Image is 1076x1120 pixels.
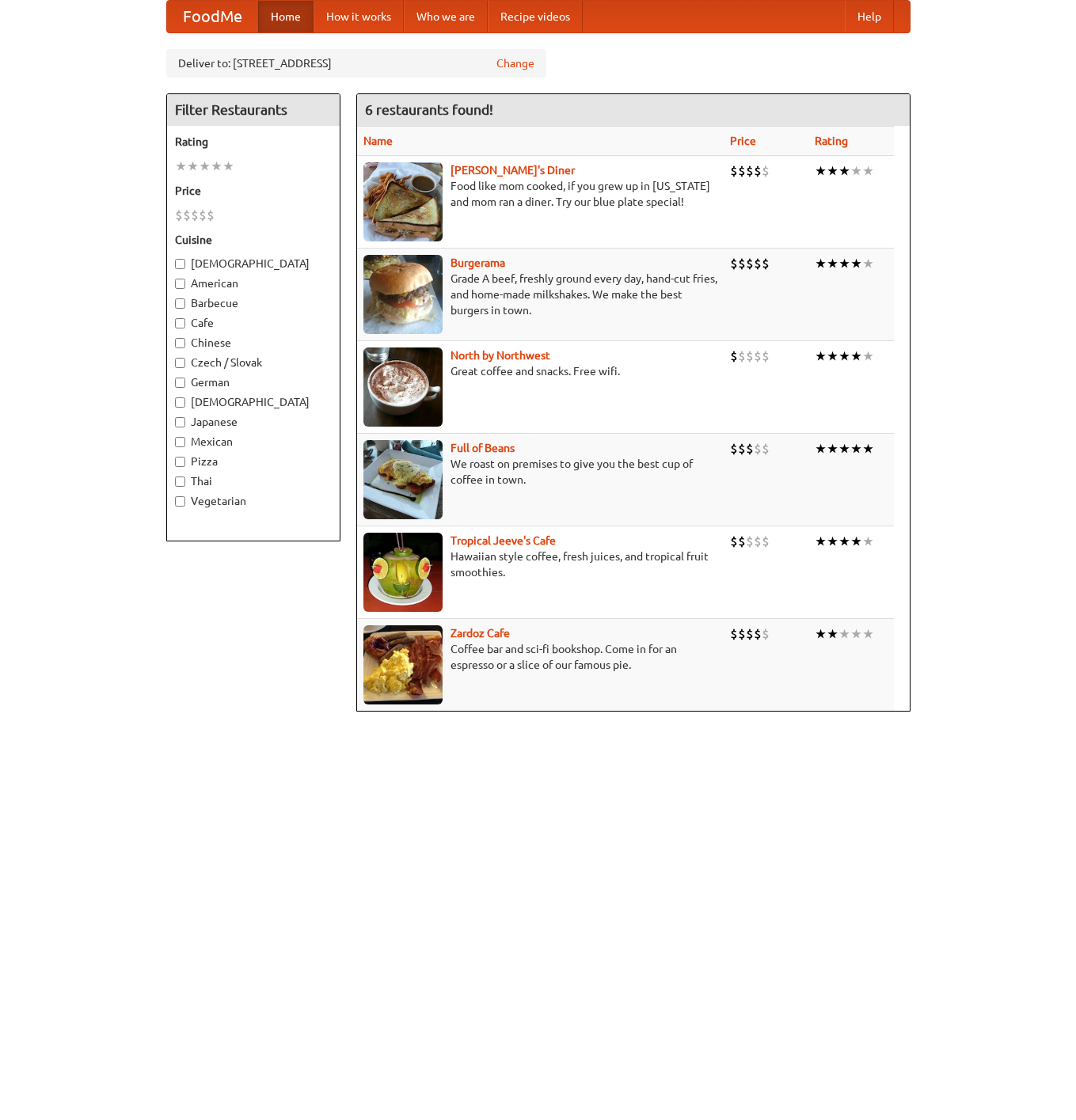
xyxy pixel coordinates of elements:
[730,533,738,550] li: $
[730,255,738,272] li: $
[167,1,258,32] a: FoodMe
[175,335,332,351] label: Chinese
[199,158,211,175] li: ★
[175,434,332,450] label: Mexican
[838,440,850,457] li: ★
[175,134,332,150] h5: Rating
[175,417,185,427] input: Japanese
[730,440,738,457] li: $
[754,440,762,457] li: $
[451,534,556,547] a: Tropical Jeeve's Cafe
[850,347,862,365] li: ★
[175,476,185,487] input: Thai
[746,255,754,272] li: $
[175,259,185,269] input: [DEMOGRAPHIC_DATA]
[363,363,717,379] p: Great coffee and snacks. Free wifi.
[815,625,827,643] li: ★
[199,207,207,224] li: $
[175,394,332,410] label: [DEMOGRAPHIC_DATA]
[827,162,838,180] li: ★
[862,625,874,643] li: ★
[175,496,185,507] input: Vegetarian
[211,158,222,175] li: ★
[183,207,191,224] li: $
[175,454,332,469] label: Pizza
[363,255,443,334] img: burgerama.jpg
[815,255,827,272] li: ★
[738,440,746,457] li: $
[862,255,874,272] li: ★
[730,162,738,180] li: $
[167,94,340,126] h4: Filter Restaurants
[175,457,185,467] input: Pizza
[762,533,770,550] li: $
[191,207,199,224] li: $
[488,1,583,32] a: Recipe videos
[363,440,443,519] img: beans.jpg
[862,347,874,365] li: ★
[862,533,874,550] li: ★
[827,533,838,550] li: ★
[746,162,754,180] li: $
[815,347,827,365] li: ★
[746,625,754,643] li: $
[850,440,862,457] li: ★
[451,627,510,640] a: Zardoz Cafe
[754,162,762,180] li: $
[363,347,443,427] img: north.jpg
[222,158,234,175] li: ★
[175,295,332,311] label: Barbecue
[815,135,848,147] a: Rating
[175,183,332,199] h5: Price
[175,473,332,489] label: Thai
[175,315,332,331] label: Cafe
[451,349,550,362] a: North by Northwest
[175,374,332,390] label: German
[754,533,762,550] li: $
[762,625,770,643] li: $
[175,338,185,348] input: Chinese
[363,271,717,318] p: Grade A beef, freshly ground every day, hand-cut fries, and home-made milkshakes. We make the bes...
[827,255,838,272] li: ★
[838,255,850,272] li: ★
[762,162,770,180] li: $
[451,442,515,454] b: Full of Beans
[746,533,754,550] li: $
[258,1,314,32] a: Home
[175,279,185,289] input: American
[363,456,717,488] p: We roast on premises to give you the best cup of coffee in town.
[175,378,185,388] input: German
[451,256,505,269] a: Burgerama
[838,625,850,643] li: ★
[314,1,404,32] a: How it works
[365,102,493,117] ng-pluralize: 6 restaurants found!
[845,1,894,32] a: Help
[363,178,717,210] p: Food like mom cooked, if you grew up in [US_STATE] and mom ran a diner. Try our blue plate special!
[451,164,575,177] b: [PERSON_NAME]'s Diner
[738,255,746,272] li: $
[404,1,488,32] a: Who we are
[175,493,332,509] label: Vegetarian
[827,440,838,457] li: ★
[838,347,850,365] li: ★
[363,533,443,612] img: jeeves.jpg
[175,358,185,368] input: Czech / Slovak
[166,49,546,78] div: Deliver to: [STREET_ADDRESS]
[838,162,850,180] li: ★
[496,55,534,71] a: Change
[175,232,332,248] h5: Cuisine
[738,533,746,550] li: $
[827,625,838,643] li: ★
[827,347,838,365] li: ★
[187,158,199,175] li: ★
[175,355,332,370] label: Czech / Slovak
[838,533,850,550] li: ★
[762,347,770,365] li: $
[730,347,738,365] li: $
[175,318,185,328] input: Cafe
[175,256,332,271] label: [DEMOGRAPHIC_DATA]
[175,275,332,291] label: American
[175,158,187,175] li: ★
